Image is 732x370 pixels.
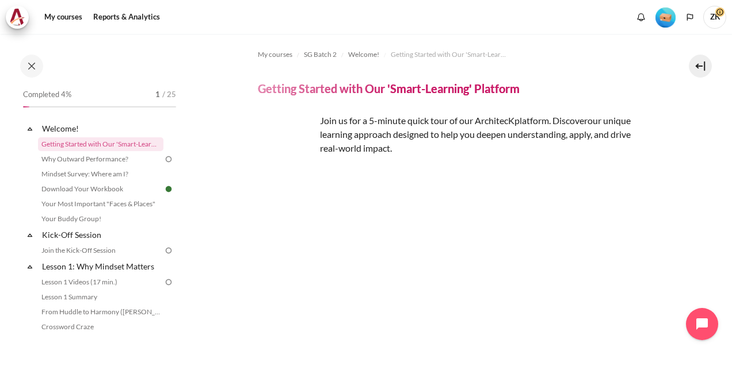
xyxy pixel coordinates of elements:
a: Reports & Analytics [89,6,164,29]
p: Join us for a 5-minute quick tour of our ArchitecK platform. Discover [258,114,650,155]
div: Show notification window with no new notifications [632,9,650,26]
span: Welcome! [348,49,379,60]
a: Your Buddy Group! [38,212,163,226]
a: SG Batch 2 [304,48,337,61]
div: Level #1 [655,6,676,28]
a: Lesson 1 Videos (17 min.) [38,275,163,289]
a: Crossword Craze [38,320,163,334]
a: Kick-Off Session [40,227,163,242]
a: Mindset Survey: Where am I? [38,167,163,181]
img: platform logo [258,114,315,171]
img: Level #1 [655,7,676,28]
a: Welcome! [40,121,163,136]
a: Level #1 [651,6,680,28]
span: SG Batch 2 [304,49,337,60]
h4: Getting Started with Our 'Smart-Learning' Platform [258,81,520,96]
span: 1 [155,89,160,101]
span: Completed 4% [23,89,71,101]
span: . [320,115,631,153]
nav: Navigation bar [258,45,650,64]
a: Lesson 1: Why Mindset Matters [40,259,163,274]
a: My courses [40,6,86,29]
a: Your Most Important "Faces & Places" [38,197,163,211]
a: Getting Started with Our 'Smart-Learning' Platform [38,137,163,151]
img: To do [163,245,174,256]
span: / 25 [162,89,176,101]
a: Download Your Workbook [38,182,163,196]
a: User menu [703,6,726,29]
a: Why Outward Performance? [38,152,163,166]
img: Architeck [9,9,25,26]
span: our unique learning approach designed to help you deepen understanding, apply, and drive real-wor... [320,115,631,153]
span: Collapse [24,123,36,134]
span: Getting Started with Our 'Smart-Learning' Platform [391,49,506,60]
img: To do [163,277,174,287]
a: My courses [258,48,292,61]
a: Lesson 1 Summary [38,290,163,304]
span: Collapse [24,261,36,272]
span: Collapse [24,229,36,241]
span: My courses [258,49,292,60]
img: To do [163,154,174,164]
button: Languages [681,9,699,26]
a: From Huddle to Harmony ([PERSON_NAME]'s Story) [38,305,163,319]
img: Done [163,184,174,194]
a: Welcome! [348,48,379,61]
span: ZK [703,6,726,29]
a: Architeck Architeck [6,6,35,29]
a: Join the Kick-Off Session [38,244,163,257]
div: 4% [23,106,29,107]
a: Getting Started with Our 'Smart-Learning' Platform [391,48,506,61]
a: Lesson 1 STAR Application [38,335,163,349]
